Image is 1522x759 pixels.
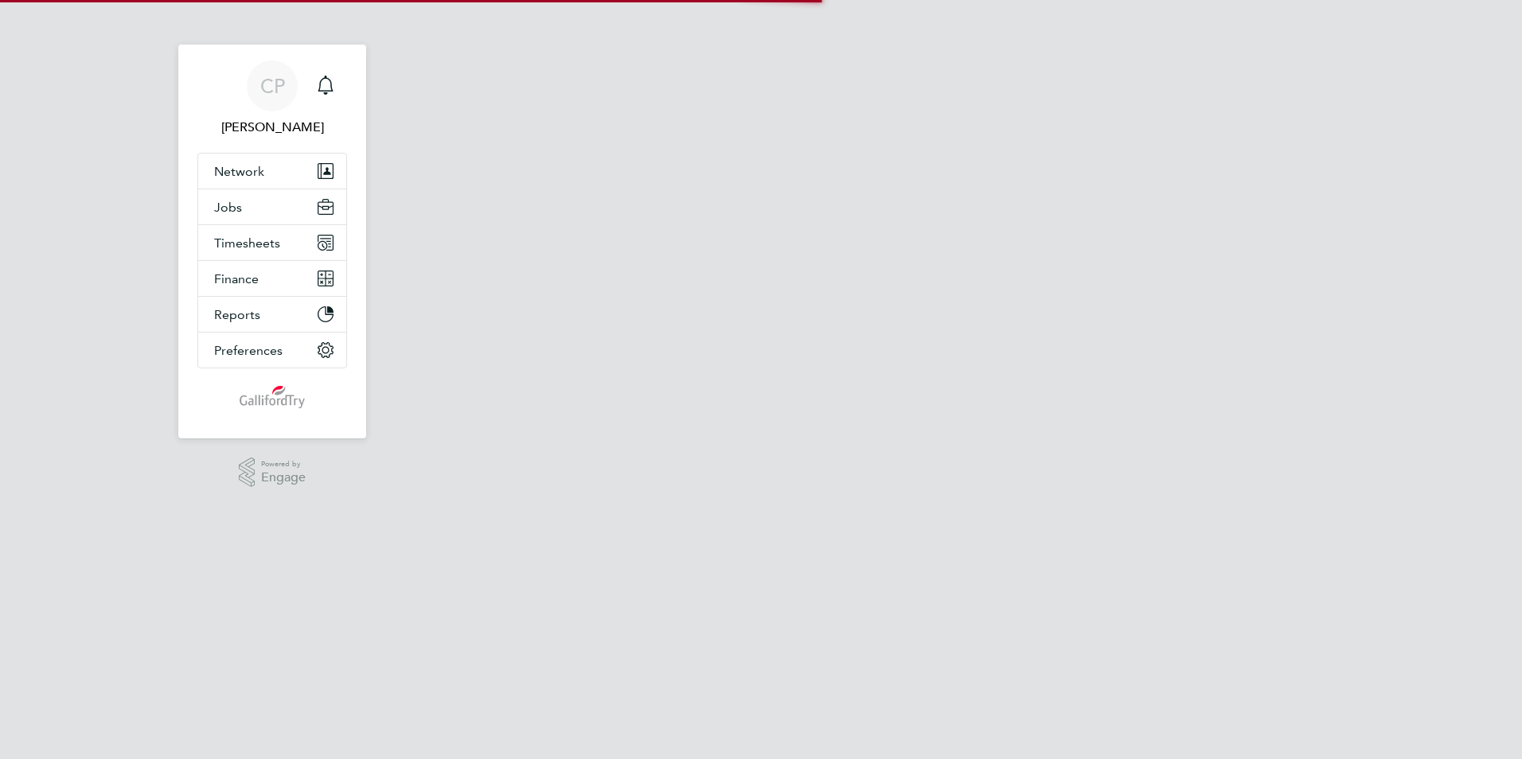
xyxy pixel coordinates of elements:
button: Finance [198,261,346,296]
button: Preferences [198,333,346,368]
span: Caroline Parkes [197,118,347,137]
button: Timesheets [198,225,346,260]
button: Jobs [198,189,346,224]
button: Reports [198,297,346,332]
button: Network [198,154,346,189]
span: Engage [261,471,306,485]
span: Network [214,164,264,179]
span: Jobs [214,200,242,215]
span: Finance [214,271,259,286]
span: Reports [214,307,260,322]
span: Timesheets [214,235,280,251]
a: Powered byEngage [239,457,306,488]
a: CP[PERSON_NAME] [197,60,347,137]
span: CP [260,76,285,96]
img: gallifordtry-logo-retina.png [240,384,306,410]
span: Preferences [214,343,283,358]
span: Powered by [261,457,306,471]
a: Go to home page [197,384,347,410]
nav: Main navigation [178,45,366,438]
